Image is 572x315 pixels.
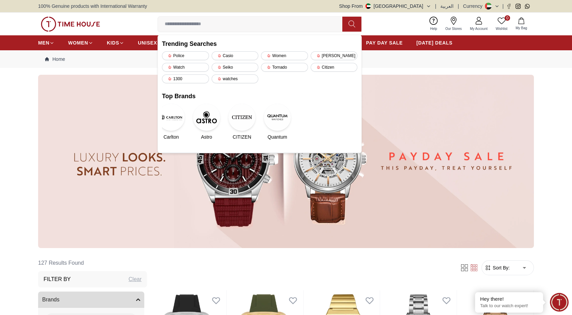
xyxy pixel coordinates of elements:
[435,3,437,10] span: |
[463,3,485,10] div: Currency
[107,39,119,46] span: KIDS
[261,51,308,60] div: Women
[516,4,521,9] a: Instagram
[493,26,510,31] span: Wishlist
[162,39,357,49] h2: Trending Searches
[42,296,60,304] span: Brands
[38,3,147,10] span: 100% Genuine products with International Warranty
[366,37,403,49] a: PAY DAY SALE
[366,39,403,46] span: PAY DAY SALE
[467,26,490,31] span: My Account
[440,3,454,10] button: العربية
[426,15,441,33] a: Help
[38,255,147,271] h6: 127 Results Found
[68,37,93,49] a: WOMEN
[505,15,510,21] span: 0
[458,3,459,10] span: |
[339,3,431,10] button: Shop From[GEOGRAPHIC_DATA]
[485,264,510,271] button: Sort By:
[212,74,259,83] div: watches
[197,104,216,140] a: AstroAstro
[268,104,287,140] a: QuantumQuantum
[427,26,440,31] span: Help
[513,25,530,31] span: My Bag
[441,15,466,33] a: Our Stores
[41,17,100,32] img: ...
[129,275,142,283] div: Clear
[193,104,220,131] img: Astro
[416,39,453,46] span: [DATE] DEALS
[38,37,54,49] a: MEN
[502,3,504,10] span: |
[38,50,534,68] nav: Breadcrumb
[511,16,531,32] button: My Bag
[267,134,287,140] span: Quantum
[212,51,259,60] div: Casio
[416,37,453,49] a: [DATE] DEALS
[45,56,65,63] a: Home
[212,63,259,72] div: Seiko
[228,104,256,131] img: CITIZEN
[163,134,179,140] span: Carlton
[264,104,291,131] img: Quantum
[38,292,144,308] button: Brands
[311,63,358,72] div: Citizen
[443,26,464,31] span: Our Stores
[158,104,185,131] img: Carlton
[38,39,49,46] span: MEN
[311,51,358,60] div: [PERSON_NAME]
[138,39,157,46] span: UNISEX
[233,104,251,140] a: CITIZENCITIZEN
[550,293,569,312] div: Chat Widget
[107,37,124,49] a: KIDS
[162,74,209,83] div: 1300
[162,104,180,140] a: CarltonCarlton
[491,264,510,271] span: Sort By:
[480,296,538,302] div: Hey there!
[506,4,511,9] a: Facebook
[162,91,357,101] h2: Top Brands
[38,75,534,248] img: ...
[261,63,308,72] div: Tornado
[525,4,530,9] a: Whatsapp
[44,275,71,283] h3: Filter By
[162,51,209,60] div: Police
[480,303,538,309] p: Talk to our watch expert!
[201,134,212,140] span: Astro
[492,15,511,33] a: 0Wishlist
[138,37,162,49] a: UNISEX
[365,3,371,9] img: United Arab Emirates
[68,39,88,46] span: WOMEN
[162,63,209,72] div: Watch
[233,134,251,140] span: CITIZEN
